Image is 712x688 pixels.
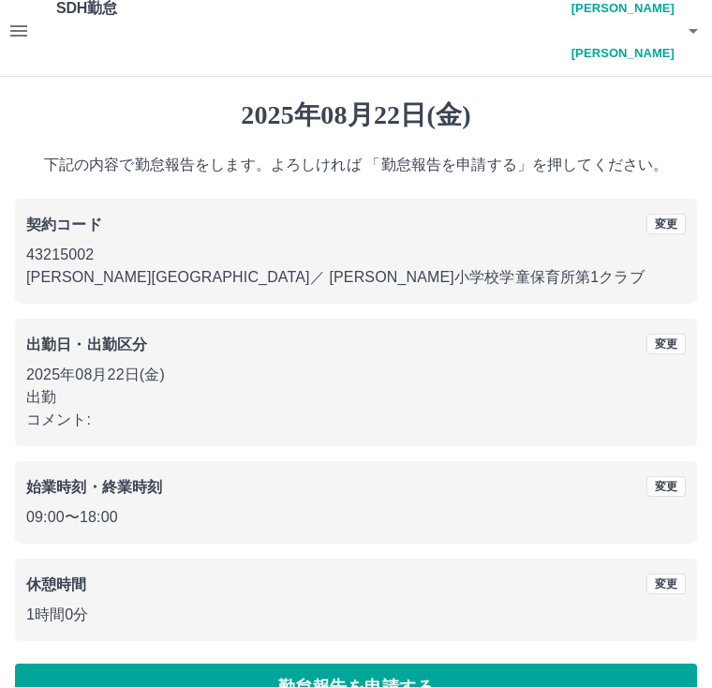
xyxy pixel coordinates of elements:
[26,387,686,410] p: 出勤
[15,100,697,132] h1: 2025年08月22日(金)
[26,480,162,496] b: 始業時刻・終業時刻
[646,215,686,235] button: 変更
[26,217,102,233] b: 契約コード
[26,410,686,432] p: コメント:
[26,337,147,353] b: 出勤日・出勤区分
[26,507,686,530] p: 09:00 〜 18:00
[646,575,686,595] button: 変更
[26,605,686,627] p: 1時間0分
[26,245,686,267] p: 43215002
[26,267,686,290] p: [PERSON_NAME][GEOGRAPHIC_DATA] ／ [PERSON_NAME]小学校学童保育所第1クラブ
[15,155,697,177] p: 下記の内容で勤怠報告をします。よろしければ 「勤怠報告を申請する」を押してください。
[646,335,686,355] button: 変更
[26,365,686,387] p: 2025年08月22日(金)
[646,477,686,498] button: 変更
[26,577,87,593] b: 休憩時間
